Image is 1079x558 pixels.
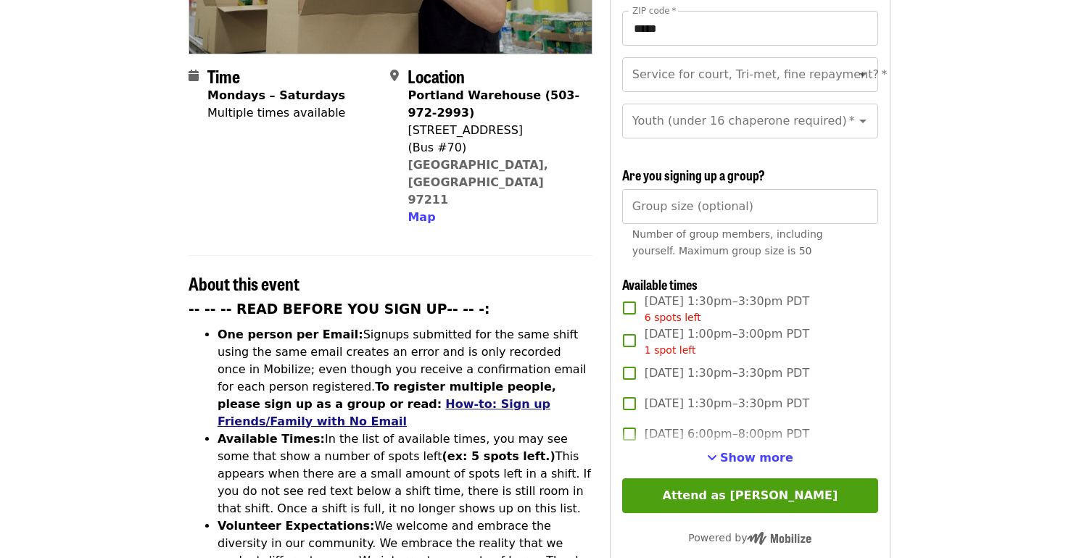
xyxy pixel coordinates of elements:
a: How-to: Sign up Friends/Family with No Email [218,397,550,428]
span: [DATE] 1:00pm–3:00pm PDT [645,325,809,358]
li: Signups submitted for the same shift using the same email creates an error and is only recorded o... [218,326,592,430]
button: Open [853,64,873,85]
button: Open [853,111,873,131]
span: Show more [720,451,793,465]
div: Multiple times available [207,104,345,122]
input: [object Object] [622,189,878,224]
span: Location [408,63,465,88]
strong: Mondays – Saturdays [207,88,345,102]
button: Map [408,209,435,226]
span: [DATE] 6:00pm–8:00pm PDT [645,425,809,443]
span: About this event [189,270,299,296]
span: Powered by [688,532,811,544]
span: [DATE] 1:30pm–3:30pm PDT [645,293,809,325]
strong: -- -- -- READ BEFORE YOU SIGN UP-- -- -: [189,301,490,317]
li: In the list of available times, you may see some that show a number of spots left This appears wh... [218,430,592,517]
div: [STREET_ADDRESS] [408,122,580,139]
span: 6 spots left [645,312,701,323]
img: Powered by Mobilize [747,532,811,545]
span: Available times [622,275,698,293]
i: calendar icon [189,69,199,83]
span: [DATE] 1:30pm–3:30pm PDT [645,395,809,412]
strong: (ex: 5 spots left.) [442,449,555,463]
span: Map [408,210,435,224]
strong: To register multiple people, please sign up as a group or read: [218,380,556,411]
div: (Bus #70) [408,139,580,157]
input: ZIP code [622,11,878,46]
i: map-marker-alt icon [390,69,399,83]
button: See more timeslots [707,449,793,467]
span: Are you signing up a group? [622,165,765,184]
strong: Volunteer Expectations: [218,519,375,533]
button: Attend as [PERSON_NAME] [622,478,878,513]
span: [DATE] 1:30pm–3:30pm PDT [645,365,809,382]
span: Number of group members, including yourself. Maximum group size is 50 [632,228,823,257]
span: Time [207,63,240,88]
a: [GEOGRAPHIC_DATA], [GEOGRAPHIC_DATA] 97211 [408,158,548,207]
strong: Available Times: [218,432,325,446]
label: ZIP code [632,7,676,15]
span: 1 spot left [645,344,696,356]
strong: Portland Warehouse (503-972-2993) [408,88,579,120]
strong: One person per Email: [218,328,363,341]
